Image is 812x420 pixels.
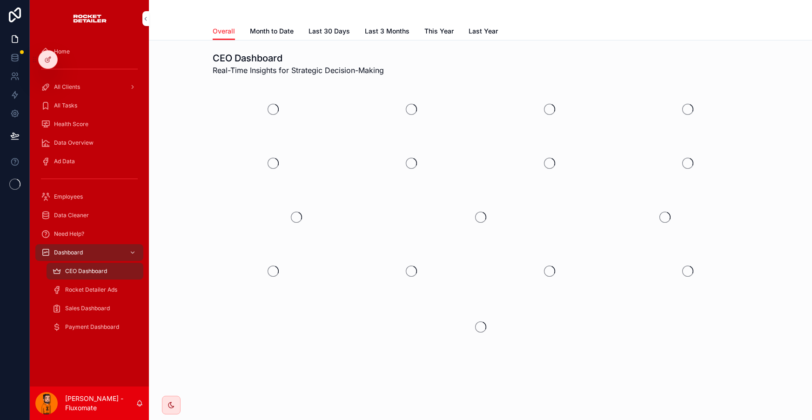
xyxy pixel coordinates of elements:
[35,134,143,151] a: Data Overview
[35,188,143,205] a: Employees
[250,27,294,36] span: Month to Date
[469,23,498,41] a: Last Year
[309,23,350,41] a: Last 30 Days
[35,79,143,95] a: All Clients
[47,281,143,298] a: Rocket Detailer Ads
[54,230,84,238] span: Need Help?
[30,37,149,346] div: scrollable content
[250,23,294,41] a: Month to Date
[65,305,110,312] span: Sales Dashboard
[365,23,409,41] a: Last 3 Months
[47,263,143,280] a: CEO Dashboard
[35,244,143,261] a: Dashboard
[54,83,80,91] span: All Clients
[47,300,143,317] a: Sales Dashboard
[365,27,409,36] span: Last 3 Months
[213,65,384,76] span: Real-Time Insights for Strategic Decision-Making
[54,212,89,219] span: Data Cleaner
[424,27,454,36] span: This Year
[35,116,143,133] a: Health Score
[424,23,454,41] a: This Year
[54,193,83,200] span: Employees
[54,48,70,55] span: Home
[35,97,143,114] a: All Tasks
[54,158,75,165] span: Ad Data
[54,249,83,256] span: Dashboard
[65,394,136,413] p: [PERSON_NAME] - Fluxomate
[309,27,350,36] span: Last 30 Days
[35,153,143,170] a: Ad Data
[213,27,235,36] span: Overall
[65,286,117,293] span: Rocket Detailer Ads
[54,102,77,109] span: All Tasks
[35,226,143,242] a: Need Help?
[469,27,498,36] span: Last Year
[54,139,94,147] span: Data Overview
[65,267,107,275] span: CEO Dashboard
[35,207,143,224] a: Data Cleaner
[213,52,384,65] h1: CEO Dashboard
[72,11,107,26] img: App logo
[35,43,143,60] a: Home
[54,120,88,128] span: Health Score
[213,23,235,40] a: Overall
